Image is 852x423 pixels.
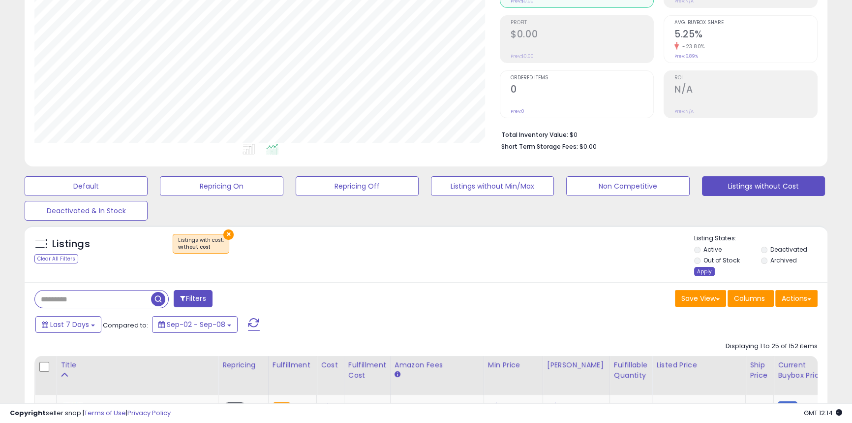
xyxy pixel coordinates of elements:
small: Prev: 0 [511,108,524,114]
span: ROI [674,75,817,81]
label: Deactivated [770,245,807,254]
div: Cost [321,360,340,370]
button: Actions [775,290,818,307]
h2: N/A [674,84,817,97]
button: Filters [174,290,212,307]
b: Total Inventory Value: [501,130,568,139]
div: Listed Price [656,360,741,370]
span: Profit [511,20,653,26]
b: Short Term Storage Fees: [501,142,578,151]
div: Title [61,360,214,370]
button: Listings without Min/Max [431,176,554,196]
button: Default [25,176,148,196]
div: Fulfillment [273,360,312,370]
button: × [223,229,234,240]
small: Amazon Fees. [395,370,400,379]
div: Fulfillment Cost [348,360,386,381]
span: Avg. Buybox Share [674,20,817,26]
span: Compared to: [103,321,148,330]
div: Repricing [222,360,264,370]
label: Archived [770,256,797,264]
span: $0.00 [579,142,597,151]
li: $0 [501,128,810,140]
span: Listings with cost : [178,236,224,251]
div: Apply [694,267,715,276]
button: Listings without Cost [702,176,825,196]
div: Current Buybox Price [778,360,828,381]
div: without cost [178,244,224,251]
button: Repricing On [160,176,283,196]
button: Deactivated & In Stock [25,201,148,221]
div: [PERSON_NAME] [547,360,606,370]
span: 2025-09-16 12:14 GMT [804,408,842,418]
span: Ordered Items [511,75,653,81]
h2: $0.00 [511,29,653,42]
small: -23.80% [679,43,705,50]
small: Prev: N/A [674,108,694,114]
span: Columns [734,293,765,303]
button: Non Competitive [566,176,689,196]
button: Columns [728,290,774,307]
p: Listing States: [694,234,827,243]
button: Repricing Off [296,176,419,196]
div: seller snap | | [10,409,171,418]
div: Clear All Filters [34,254,78,263]
label: Out of Stock [703,256,739,264]
label: Active [703,245,722,254]
button: Last 7 Days [35,316,101,333]
a: Terms of Use [84,408,126,418]
button: Save View [675,290,726,307]
span: Sep-02 - Sep-08 [167,320,225,329]
small: Prev: 6.89% [674,53,698,59]
a: Privacy Policy [127,408,171,418]
small: Prev: $0.00 [511,53,534,59]
div: Min Price [488,360,539,370]
span: Last 7 Days [50,320,89,329]
h2: 0 [511,84,653,97]
div: Fulfillable Quantity [614,360,648,381]
button: Sep-02 - Sep-08 [152,316,238,333]
div: Ship Price [750,360,769,381]
strong: Copyright [10,408,46,418]
div: Amazon Fees [395,360,480,370]
div: Displaying 1 to 25 of 152 items [726,342,818,351]
h2: 5.25% [674,29,817,42]
h5: Listings [52,237,90,251]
